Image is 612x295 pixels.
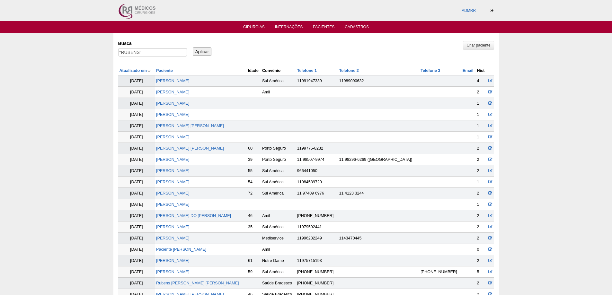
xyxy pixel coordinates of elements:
td: 11989090632 [338,75,419,87]
a: Paciente [PERSON_NAME] [156,247,206,252]
td: 2 [476,233,487,244]
td: 1 [476,120,487,132]
td: [PHONE_NUMBER] [296,278,338,289]
a: [PERSON_NAME] [156,202,190,207]
a: Telefone 1 [297,68,317,73]
img: ordem crescente [147,69,151,73]
th: Convênio [261,66,296,75]
td: [DATE] [118,233,155,244]
td: 2 [476,87,487,98]
td: 11991947339 [296,75,338,87]
td: Sul América [261,188,296,199]
i: Sair [490,9,493,13]
a: [PERSON_NAME] DO [PERSON_NAME] [156,213,231,218]
td: [DATE] [118,177,155,188]
td: [DATE] [118,244,155,255]
a: Cadastros [345,25,369,31]
td: 55 [247,165,261,177]
td: 1 [476,109,487,120]
td: 11 97409 6976 [296,188,338,199]
td: 72 [247,188,261,199]
td: 1 [476,98,487,109]
td: [PHONE_NUMBER] [419,266,461,278]
a: [PERSON_NAME] [156,90,190,94]
td: [DATE] [118,154,155,165]
td: 5 [476,266,487,278]
td: [PHONE_NUMBER] [296,266,338,278]
td: [DATE] [118,266,155,278]
td: [DATE] [118,278,155,289]
a: [PERSON_NAME] [156,191,190,195]
a: [PERSON_NAME] [PERSON_NAME] [156,146,224,151]
td: 966441050 [296,165,338,177]
td: Porto Seguro [261,143,296,154]
td: [DATE] [118,210,155,221]
a: [PERSON_NAME] [156,180,190,184]
td: Sul América [261,266,296,278]
td: 2 [476,188,487,199]
a: [PERSON_NAME] [156,112,190,117]
td: [DATE] [118,109,155,120]
a: [PERSON_NAME] [156,236,190,240]
a: Rubens [PERSON_NAME] [PERSON_NAME] [156,281,239,285]
td: 35 [247,221,261,233]
td: Sul América [261,75,296,87]
td: Notre Dame [261,255,296,266]
td: 61 [247,255,261,266]
td: [DATE] [118,188,155,199]
a: [PERSON_NAME] [156,225,190,229]
td: [DATE] [118,221,155,233]
a: [PERSON_NAME] [156,79,190,83]
td: [DATE] [118,143,155,154]
td: 11 98296-6269 ([GEOGRAPHIC_DATA]) [338,154,419,165]
td: Amil [261,210,296,221]
td: [DATE] [118,199,155,210]
th: Hist [476,66,487,75]
td: 4 [476,75,487,87]
td: [DATE] [118,255,155,266]
td: 54 [247,177,261,188]
a: Telefone 3 [421,68,440,73]
td: [DATE] [118,120,155,132]
td: 46 [247,210,261,221]
td: [DATE] [118,98,155,109]
td: 1143470445 [338,233,419,244]
td: 2 [476,221,487,233]
a: Criar paciente [463,41,494,49]
a: [PERSON_NAME] [156,101,190,106]
td: 1199775-8232 [296,143,338,154]
td: 1 [476,177,487,188]
td: 11 98507-9974 [296,154,338,165]
a: Atualizado em [120,68,151,73]
a: Paciente [156,68,173,73]
td: [DATE] [118,132,155,143]
a: Email [463,68,474,73]
a: Internações [275,25,303,31]
td: 2 [476,165,487,177]
td: 11984589720 [296,177,338,188]
td: 2 [476,154,487,165]
label: Busca [118,40,187,47]
a: Telefone 2 [339,68,359,73]
td: Sul América [261,177,296,188]
td: 1 [476,132,487,143]
a: [PERSON_NAME] [156,157,190,162]
td: [PHONE_NUMBER] [296,210,338,221]
td: Saúde Bradesco [261,278,296,289]
a: [PERSON_NAME] [156,169,190,173]
th: Idade [247,66,261,75]
a: ADMRR [462,8,476,13]
a: Cirurgias [243,25,265,31]
td: 11979592441 [296,221,338,233]
td: Mediservice [261,233,296,244]
td: 60 [247,143,261,154]
td: Amil [261,87,296,98]
a: [PERSON_NAME] [156,258,190,263]
a: [PERSON_NAME] [PERSON_NAME] [156,124,224,128]
td: [DATE] [118,165,155,177]
a: [PERSON_NAME] [156,270,190,274]
input: Aplicar [193,48,212,56]
td: [DATE] [118,87,155,98]
td: Amil [261,244,296,255]
a: Pacientes [313,25,334,30]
